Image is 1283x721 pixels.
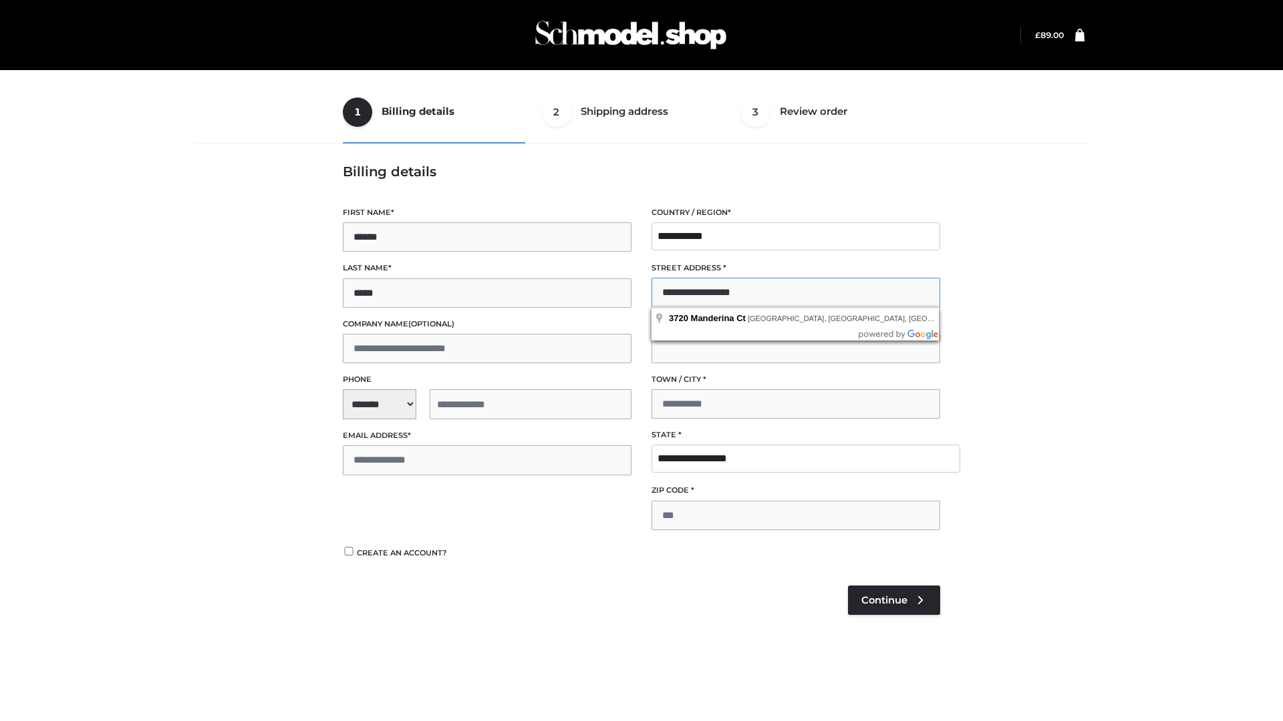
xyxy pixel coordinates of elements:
[343,429,631,442] label: Email address
[1035,30,1040,40] span: £
[343,373,631,386] label: Phone
[848,585,940,615] a: Continue
[748,314,986,322] span: [GEOGRAPHIC_DATA], [GEOGRAPHIC_DATA], [GEOGRAPHIC_DATA]
[652,429,940,441] label: State
[652,373,940,386] label: Town / City
[343,164,940,180] h3: Billing details
[343,318,631,330] label: Company name
[652,484,940,497] label: ZIP Code
[652,262,940,274] label: Street address
[343,547,355,555] input: Create an account?
[652,206,940,219] label: Country / Region
[669,313,688,323] span: 3720
[1035,30,1064,40] a: £89.00
[691,313,746,323] span: Manderina Ct
[861,594,907,606] span: Continue
[343,206,631,219] label: First name
[1035,30,1064,40] bdi: 89.00
[343,262,631,274] label: Last name
[408,319,454,328] span: (optional)
[357,548,447,557] span: Create an account?
[531,9,731,61] img: Schmodel Admin 964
